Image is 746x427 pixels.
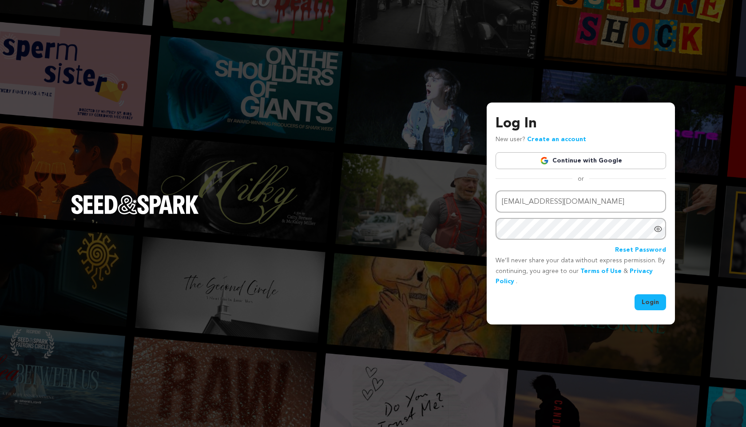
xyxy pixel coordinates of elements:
span: or [572,174,589,183]
h3: Log In [496,113,666,134]
input: Email address [496,190,666,213]
img: Seed&Spark Logo [71,195,199,214]
a: Show password as plain text. Warning: this will display your password on the screen. [654,225,663,233]
a: Create an account [527,136,586,142]
a: Continue with Google [496,152,666,169]
img: Google logo [540,156,549,165]
a: Seed&Spark Homepage [71,195,199,232]
button: Login [635,294,666,310]
p: We’ll never share your data without express permission. By continuing, you agree to our & . [496,256,666,287]
a: Reset Password [615,245,666,256]
a: Terms of Use [580,268,622,274]
p: New user? [496,134,586,145]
